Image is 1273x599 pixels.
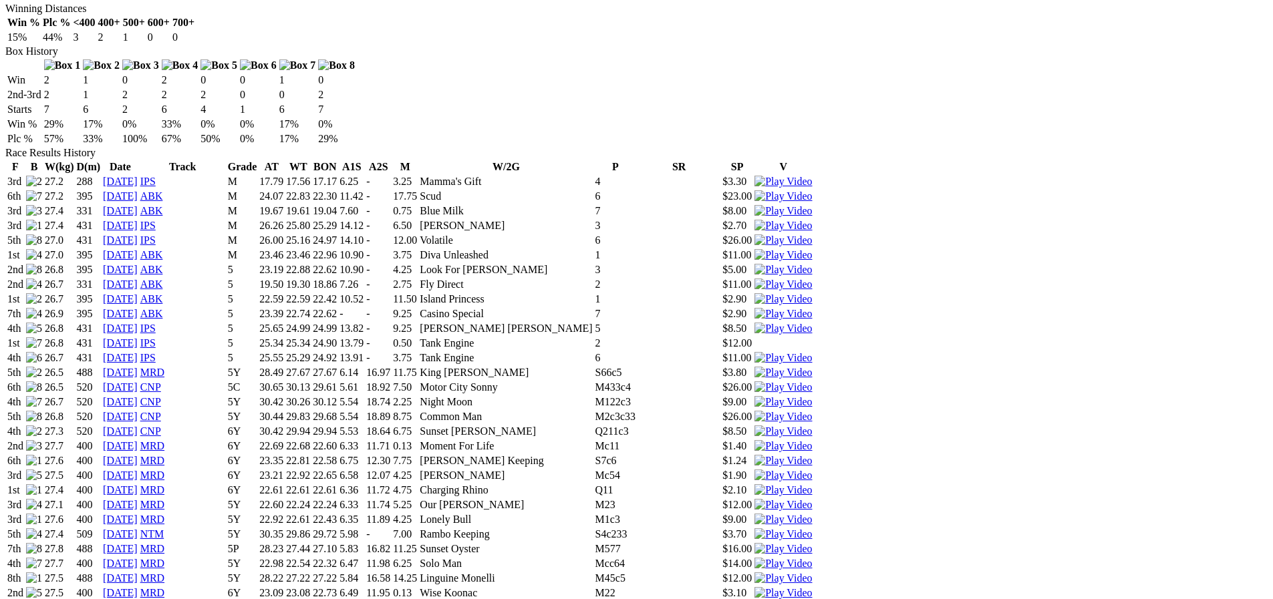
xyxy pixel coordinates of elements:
[26,205,42,217] img: 3
[140,249,163,260] a: ABK
[25,160,43,174] th: B
[122,118,160,131] td: 0%
[44,160,75,174] th: W(kg)
[754,411,812,423] img: Play Video
[103,220,138,231] a: [DATE]
[140,323,156,334] a: IPS
[366,219,391,232] td: -
[200,118,238,131] td: 0%
[754,499,812,510] a: View replay
[754,190,812,202] a: View replay
[279,103,317,116] td: 6
[7,160,24,174] th: F
[103,528,138,540] a: [DATE]
[227,248,258,262] td: M
[122,103,160,116] td: 2
[366,204,391,218] td: -
[754,367,812,379] img: Play Video
[102,160,138,174] th: Date
[754,278,812,290] img: Play Video
[279,59,316,71] img: Box 7
[7,118,42,131] td: Win %
[26,367,42,379] img: 2
[754,484,812,496] img: Play Video
[317,73,356,87] td: 0
[200,132,238,146] td: 50%
[26,543,42,555] img: 8
[754,425,812,437] a: View replay
[754,190,812,202] img: Play Video
[7,16,41,29] th: Win %
[7,219,24,232] td: 3rd
[122,88,160,102] td: 2
[103,484,138,495] a: [DATE]
[227,175,258,188] td: M
[595,234,636,247] td: 6
[26,587,42,599] img: 5
[43,88,82,102] td: 2
[140,572,164,584] a: MRD
[754,176,812,187] a: View replay
[172,16,195,29] th: 700+
[26,176,42,188] img: 2
[140,396,161,407] a: CNP
[754,440,812,452] img: Play Video
[285,190,311,203] td: 22.83
[26,499,42,511] img: 4
[754,455,812,467] img: Play Video
[754,293,812,305] a: View replay
[595,204,636,218] td: 7
[103,176,138,187] a: [DATE]
[392,219,418,232] td: 6.50
[754,528,812,540] a: View replay
[5,147,1268,159] div: Race Results History
[44,248,75,262] td: 27.0
[26,293,42,305] img: 2
[754,293,812,305] img: Play Video
[312,219,337,232] td: 25.29
[754,514,812,526] img: Play Video
[317,88,356,102] td: 2
[722,190,752,203] td: $23.00
[26,558,42,570] img: 7
[172,31,195,44] td: 0
[140,220,156,231] a: IPS
[7,73,42,87] td: Win
[312,234,337,247] td: 24.97
[392,204,418,218] td: 0.75
[7,190,24,203] td: 6th
[285,234,311,247] td: 25.16
[140,469,164,481] a: MRD
[285,175,311,188] td: 17.56
[419,160,593,174] th: W/2G
[239,118,277,131] td: 0%
[754,587,812,599] img: Play Video
[140,440,164,451] a: MRD
[754,176,812,188] img: Play Video
[722,160,752,174] th: SP
[103,337,138,349] a: [DATE]
[26,484,42,496] img: 1
[7,234,24,247] td: 5th
[754,396,812,408] img: Play Video
[26,455,42,467] img: 1
[200,88,238,102] td: 2
[312,204,337,218] td: 19.04
[239,73,277,87] td: 0
[754,558,812,570] img: Play Video
[140,587,164,598] a: MRD
[26,308,42,320] img: 4
[5,45,1268,57] div: Box History
[140,190,163,202] a: ABK
[162,59,198,71] img: Box 4
[722,204,752,218] td: $8.00
[140,558,164,569] a: MRD
[44,59,81,71] img: Box 1
[26,234,42,246] img: 8
[392,160,418,174] th: M
[754,308,812,319] a: View replay
[26,469,42,481] img: 5
[82,118,120,131] td: 17%
[339,219,364,232] td: 14.12
[339,175,364,188] td: 6.25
